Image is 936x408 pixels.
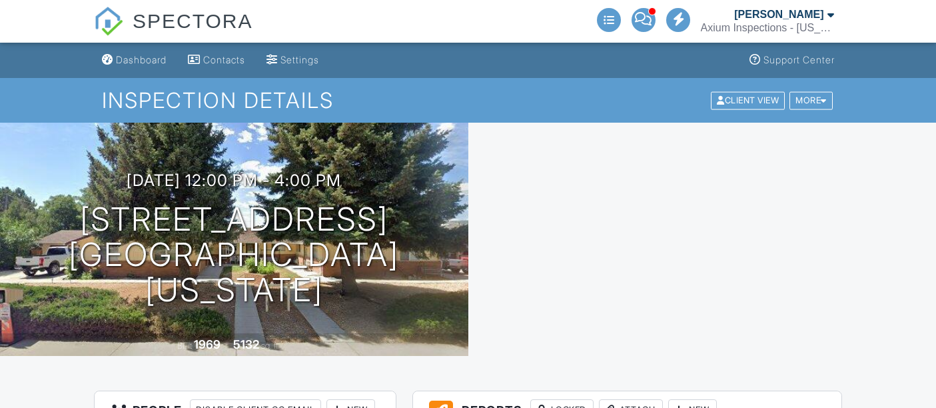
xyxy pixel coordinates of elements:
a: Client View [709,95,788,105]
h1: [STREET_ADDRESS] [GEOGRAPHIC_DATA][US_STATE] [21,202,447,307]
div: Client View [711,91,785,109]
h1: Inspection Details [102,89,833,112]
a: Dashboard [97,48,172,73]
div: Dashboard [116,54,167,65]
div: Support Center [763,54,835,65]
div: Axium Inspections - Colorado [701,21,834,35]
div: More [789,91,833,109]
span: Built [177,341,192,351]
a: Contacts [183,48,250,73]
div: 1969 [194,337,221,351]
h3: [DATE] 12:00 pm - 4:00 pm [127,171,341,189]
div: [PERSON_NAME] [734,8,823,21]
a: SPECTORA [94,20,253,45]
div: Settings [280,54,319,65]
span: sq. ft. [261,341,280,351]
a: Support Center [744,48,840,73]
a: Settings [261,48,324,73]
div: Contacts [203,54,245,65]
span: SPECTORA [133,7,253,35]
img: The Best Home Inspection Software - Spectora [94,7,123,36]
div: 5132 [233,337,259,351]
